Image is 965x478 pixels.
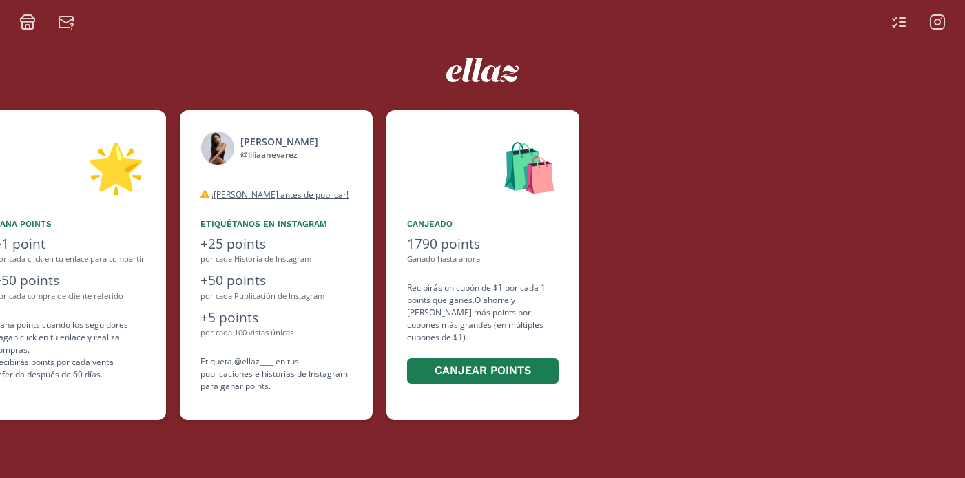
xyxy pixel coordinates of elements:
div: Canjeado [407,218,559,230]
div: [PERSON_NAME] [240,134,318,149]
div: Ganado hasta ahora [407,253,559,265]
div: por cada Historia de Instagram [200,253,352,265]
div: @ liliaanevarez [240,149,318,161]
div: por cada Publicación de Instagram [200,291,352,302]
div: Etiquétanos en Instagram [200,218,352,230]
button: Canjear points [407,358,559,384]
div: por cada 100 vistas únicas [200,327,352,339]
div: 1790 points [407,234,559,254]
u: ¡[PERSON_NAME] antes de publicar! [211,189,349,200]
div: +25 points [200,234,352,254]
div: 🛍️ [407,131,559,201]
div: +50 points [200,271,352,291]
div: +5 points [200,308,352,328]
div: Recibirás un cupón de $1 por cada 1 points que ganes. O ahorre y [PERSON_NAME] más points por cup... [407,282,559,386]
div: Etiqueta @ellaz____ en tus publicaciones e historias de Instagram para ganar points. [200,355,352,393]
img: ew9eVGDHp6dD [446,58,519,82]
img: 472866662_2015896602243155_15014156077129679_n.jpg [200,131,235,165]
